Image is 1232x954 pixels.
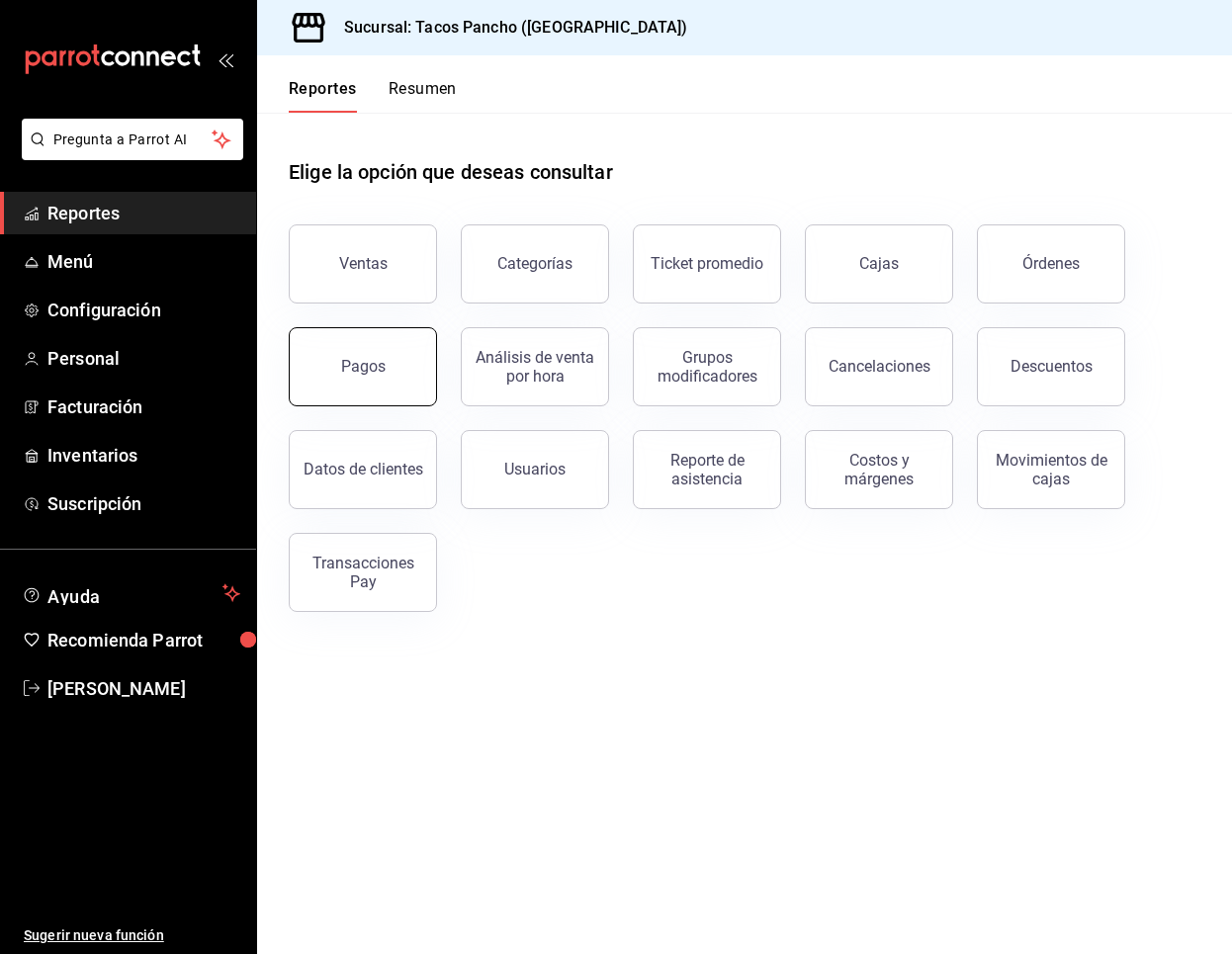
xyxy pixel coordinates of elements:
[289,533,437,612] button: Transacciones Pay
[651,254,763,273] div: Ticket promedio
[289,430,437,509] button: Datos de clientes
[497,254,572,273] div: Categorías
[24,925,240,946] span: Sugerir nueva función
[859,252,900,276] div: Cajas
[461,430,609,509] button: Usuarios
[289,79,357,113] button: Reportes
[341,357,386,376] div: Pagos
[289,79,457,113] div: navigation tabs
[633,224,781,304] button: Ticket promedio
[389,79,457,113] button: Resumen
[47,200,240,226] span: Reportes
[646,451,768,488] div: Reporte de asistencia
[47,393,240,420] span: Facturación
[805,327,953,406] button: Cancelaciones
[1022,254,1080,273] div: Órdenes
[289,224,437,304] button: Ventas
[633,430,781,509] button: Reporte de asistencia
[304,460,423,478] div: Datos de clientes
[289,327,437,406] button: Pagos
[53,130,213,150] span: Pregunta a Parrot AI
[977,430,1125,509] button: Movimientos de cajas
[47,675,240,702] span: [PERSON_NAME]
[646,348,768,386] div: Grupos modificadores
[977,327,1125,406] button: Descuentos
[461,327,609,406] button: Análisis de venta por hora
[633,327,781,406] button: Grupos modificadores
[474,348,596,386] div: Análisis de venta por hora
[504,460,566,478] div: Usuarios
[339,254,388,273] div: Ventas
[302,554,424,591] div: Transacciones Pay
[818,451,940,488] div: Costos y márgenes
[829,357,930,376] div: Cancelaciones
[47,345,240,372] span: Personal
[47,297,240,323] span: Configuración
[1011,357,1093,376] div: Descuentos
[47,442,240,469] span: Inventarios
[47,248,240,275] span: Menú
[977,224,1125,304] button: Órdenes
[805,430,953,509] button: Costos y márgenes
[218,51,233,67] button: open_drawer_menu
[289,157,613,187] h1: Elige la opción que deseas consultar
[47,490,240,517] span: Suscripción
[990,451,1112,488] div: Movimientos de cajas
[47,627,240,653] span: Recomienda Parrot
[328,16,688,40] h3: Sucursal: Tacos Pancho ([GEOGRAPHIC_DATA])
[47,581,215,605] span: Ayuda
[805,224,953,304] a: Cajas
[14,143,243,164] a: Pregunta a Parrot AI
[22,119,243,160] button: Pregunta a Parrot AI
[461,224,609,304] button: Categorías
